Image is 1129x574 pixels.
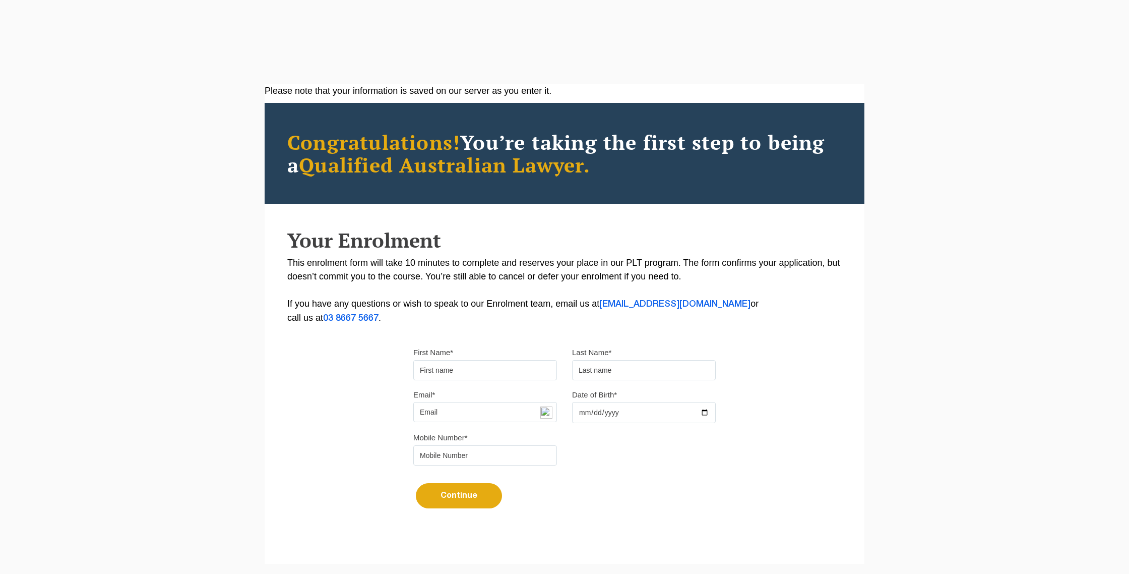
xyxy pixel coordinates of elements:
[572,360,716,380] input: Last name
[599,300,750,308] a: [EMAIL_ADDRESS][DOMAIN_NAME]
[413,360,557,380] input: First name
[413,348,453,358] label: First Name*
[323,314,379,322] a: 03 8667 5667
[416,483,502,508] button: Continue
[413,445,557,466] input: Mobile Number
[287,129,460,155] span: Congratulations!
[572,348,611,358] label: Last Name*
[413,390,435,400] label: Email*
[287,256,842,325] p: This enrolment form will take 10 minutes to complete and reserves your place in our PLT program. ...
[572,390,617,400] label: Date of Birth*
[287,229,842,251] h2: Your Enrolment
[540,407,552,419] img: npw-badge-icon-locked.svg
[413,433,468,443] label: Mobile Number*
[265,84,864,98] div: Please note that your information is saved on our server as you enter it.
[413,402,557,422] input: Email
[299,151,590,178] span: Qualified Australian Lawyer.
[287,131,842,176] h2: You’re taking the first step to being a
